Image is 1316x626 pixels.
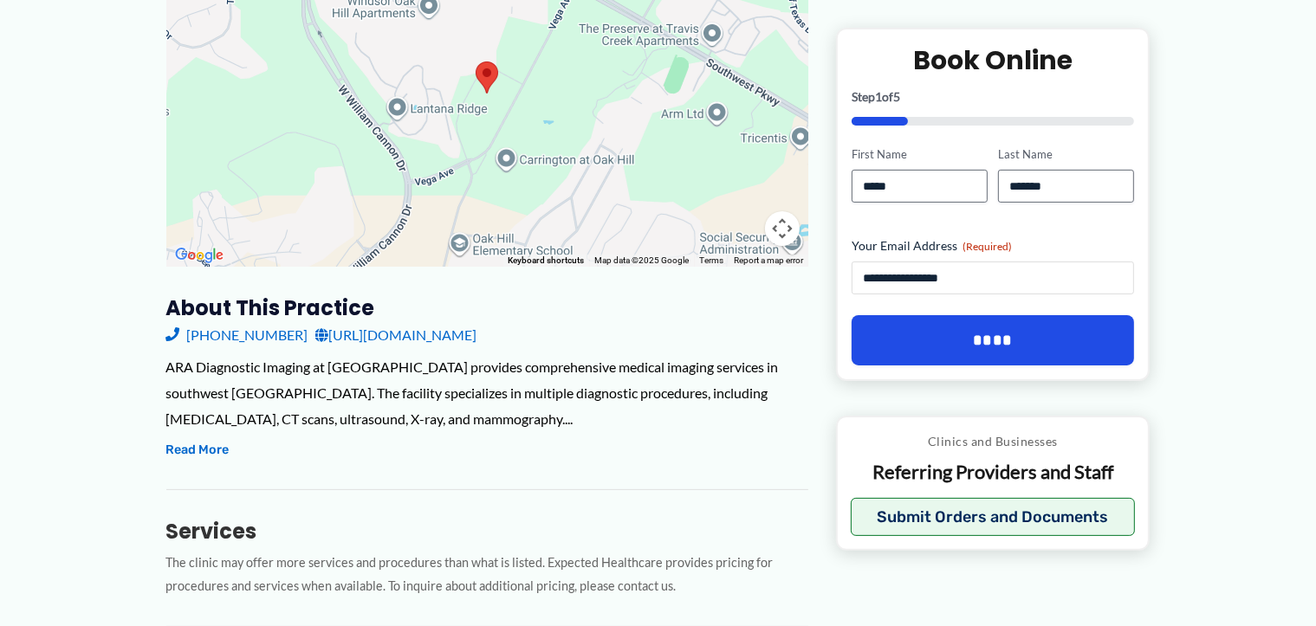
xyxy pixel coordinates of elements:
span: 1 [875,89,882,104]
span: 5 [893,89,900,104]
a: Terms (opens in new tab) [699,255,723,265]
div: ARA Diagnostic Imaging at [GEOGRAPHIC_DATA] provides comprehensive medical imaging services in so... [166,354,808,431]
h3: Services [166,518,808,545]
span: (Required) [963,240,1012,253]
button: Submit Orders and Documents [851,497,1136,535]
button: Read More [166,440,230,461]
a: [PHONE_NUMBER] [166,322,308,348]
label: Last Name [998,146,1134,163]
a: Report a map error [734,255,803,265]
p: Referring Providers and Staff [851,460,1136,485]
a: [URL][DOMAIN_NAME] [315,322,477,348]
a: Open this area in Google Maps (opens a new window) [171,244,228,267]
h2: Book Online [852,43,1135,77]
label: Your Email Address [852,237,1135,255]
p: Step of [852,91,1135,103]
h3: About this practice [166,294,808,321]
span: Map data ©2025 Google [594,255,689,265]
button: Map camera controls [765,211,800,246]
p: The clinic may offer more services and procedures than what is listed. Expected Healthcare provid... [166,552,808,598]
p: Clinics and Businesses [851,430,1136,453]
button: Keyboard shortcuts [508,255,584,267]
img: Google [171,244,228,267]
label: First Name [852,146,988,163]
